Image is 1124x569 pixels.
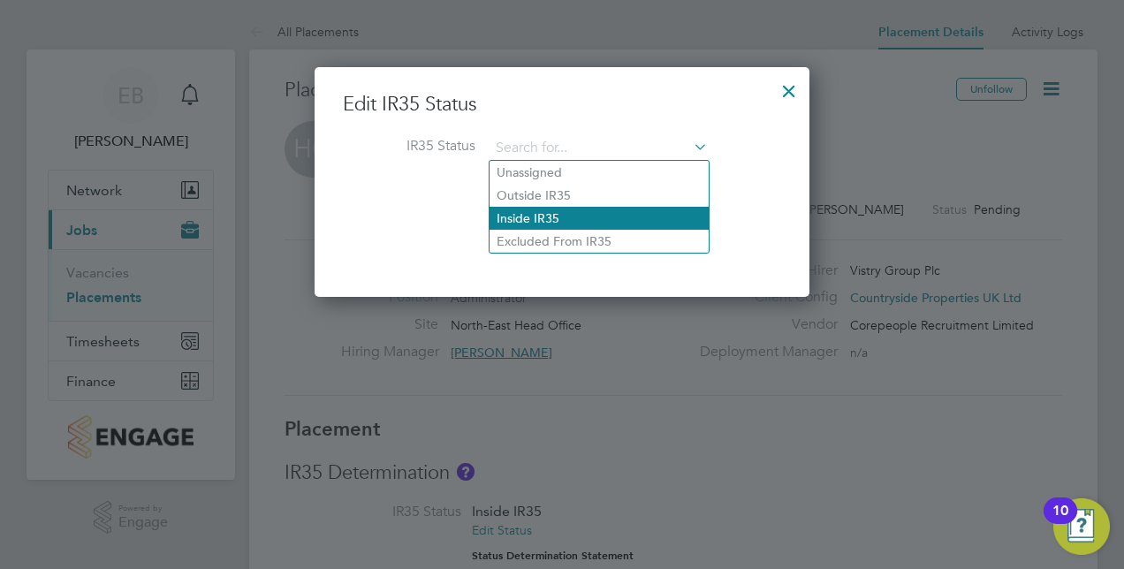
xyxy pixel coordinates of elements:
[490,161,709,184] li: Unassigned
[490,230,709,253] li: Excluded From IR35
[490,184,709,207] li: Outside IR35
[343,215,781,261] li: or
[490,135,708,162] input: Search for...
[343,92,781,118] h3: Edit IR35 Status
[1053,498,1110,555] button: Open Resource Center, 10 new notifications
[490,207,709,230] li: Inside IR35
[1052,511,1068,534] div: 10
[343,137,475,156] label: IR35 Status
